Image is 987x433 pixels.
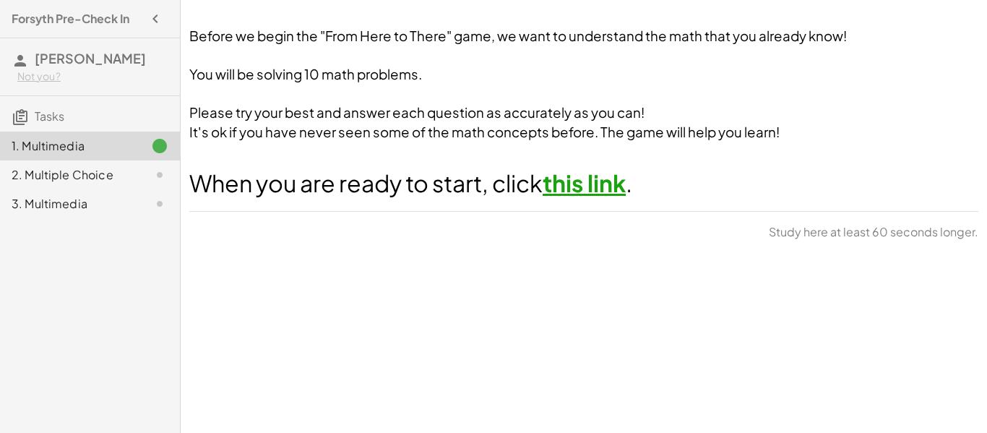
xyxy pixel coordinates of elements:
[769,223,978,241] span: Study here at least 60 seconds longer.
[151,166,168,184] i: Task not started.
[12,195,128,213] div: 3. Multimedia
[12,10,129,27] h4: Forsyth Pre-Check In
[543,168,626,197] a: this link
[189,66,422,82] span: You will be solving 10 math problems.
[189,27,847,44] span: Before we begin the "From Here to There" game, we want to understand the math that you already know!
[189,104,645,121] span: Please try your best and answer each question as accurately as you can!
[12,137,128,155] div: 1. Multimedia
[189,168,543,197] span: When you are ready to start, click
[35,50,146,67] span: [PERSON_NAME]
[12,166,128,184] div: 2. Multiple Choice
[151,195,168,213] i: Task not started.
[151,137,168,155] i: Task finished.
[189,124,780,140] span: It's ok if you have never seen some of the math concepts before. The game will help you learn!
[626,168,632,197] span: .
[35,108,64,124] span: Tasks
[17,69,168,84] div: Not you?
